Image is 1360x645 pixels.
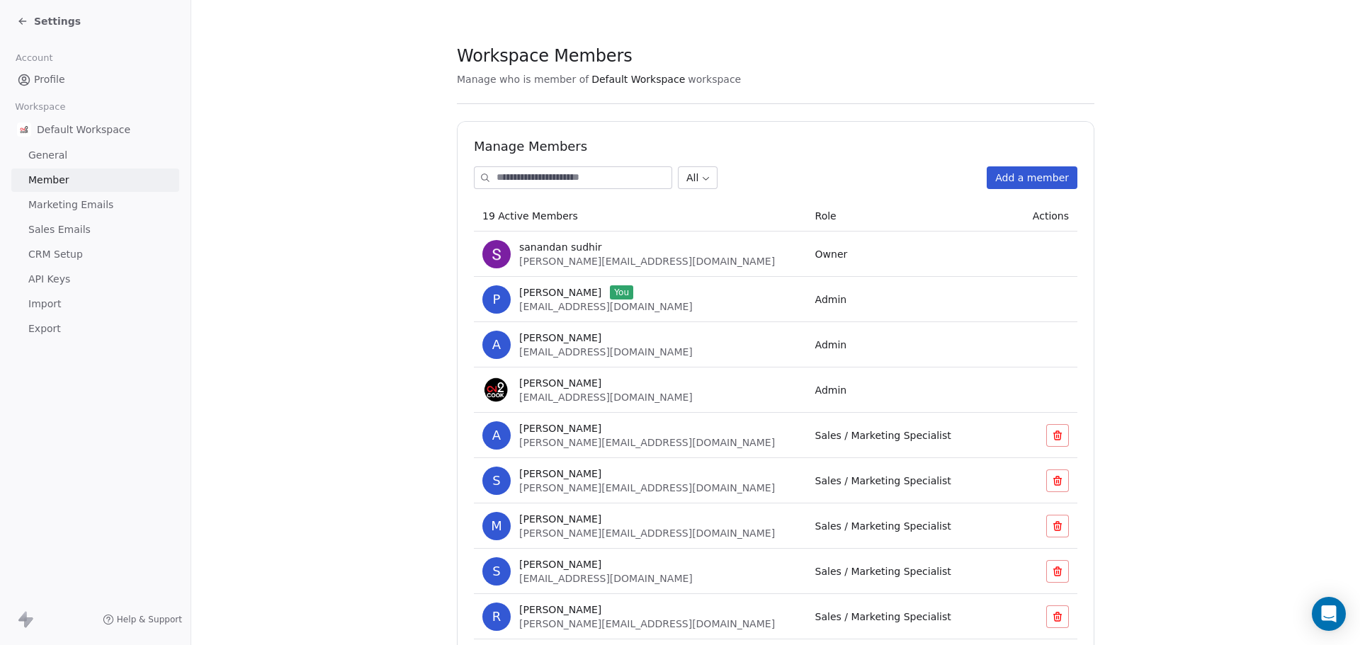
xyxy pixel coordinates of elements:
[9,96,72,118] span: Workspace
[1312,597,1346,631] div: Open Intercom Messenger
[482,285,511,314] span: P
[11,218,179,241] a: Sales Emails
[519,557,601,571] span: [PERSON_NAME]
[519,437,775,448] span: [PERSON_NAME][EMAIL_ADDRESS][DOMAIN_NAME]
[519,421,601,435] span: [PERSON_NAME]
[103,614,182,625] a: Help & Support
[591,72,685,86] span: Default Workspace
[519,392,693,403] span: [EMAIL_ADDRESS][DOMAIN_NAME]
[11,169,179,192] a: Member
[1033,210,1069,222] span: Actions
[457,72,589,86] span: Manage who is member of
[815,611,951,622] span: Sales / Marketing Specialist
[9,47,59,69] span: Account
[482,467,511,495] span: S
[815,249,848,260] span: Owner
[519,603,601,617] span: [PERSON_NAME]
[34,72,65,87] span: Profile
[482,210,578,222] span: 19 Active Members
[815,566,951,577] span: Sales / Marketing Specialist
[519,331,601,345] span: [PERSON_NAME]
[815,294,847,305] span: Admin
[28,148,67,163] span: General
[815,520,951,532] span: Sales / Marketing Specialist
[11,317,179,341] a: Export
[519,573,693,584] span: [EMAIL_ADDRESS][DOMAIN_NAME]
[519,301,693,312] span: [EMAIL_ADDRESS][DOMAIN_NAME]
[610,285,633,299] span: You
[11,292,179,316] a: Import
[28,321,61,336] span: Export
[519,467,601,481] span: [PERSON_NAME]
[815,475,951,486] span: Sales / Marketing Specialist
[28,198,113,212] span: Marketing Emails
[482,557,511,586] span: S
[519,482,775,493] span: [PERSON_NAME][EMAIL_ADDRESS][DOMAIN_NAME]
[11,68,179,91] a: Profile
[17,122,31,137] img: on2cook%20logo-04%20copy.jpg
[482,421,511,450] span: A
[482,512,511,540] span: M
[11,243,179,266] a: CRM Setup
[28,222,91,237] span: Sales Emails
[34,14,81,28] span: Settings
[474,138,1077,155] h1: Manage Members
[17,14,81,28] a: Settings
[519,256,775,267] span: [PERSON_NAME][EMAIL_ADDRESS][DOMAIN_NAME]
[815,384,847,396] span: Admin
[815,430,951,441] span: Sales / Marketing Specialist
[987,166,1077,189] button: Add a member
[519,376,601,390] span: [PERSON_NAME]
[688,72,741,86] span: workspace
[519,527,775,539] span: [PERSON_NAME][EMAIL_ADDRESS][DOMAIN_NAME]
[117,614,182,625] span: Help & Support
[519,618,775,629] span: [PERSON_NAME][EMAIL_ADDRESS][DOMAIN_NAME]
[519,512,601,526] span: [PERSON_NAME]
[457,45,632,67] span: Workspace Members
[28,297,61,312] span: Import
[482,331,511,359] span: A
[815,339,847,350] span: Admin
[482,376,511,404] img: Screenshot%202025-06-25%20095108.png
[815,210,837,222] span: Role
[482,240,511,268] img: kRIQ9gOQHcDie3rR_rtjW3JpV223tEqfrfqtgl4jBbI
[519,346,693,358] span: [EMAIL_ADDRESS][DOMAIN_NAME]
[11,144,179,167] a: General
[11,193,179,217] a: Marketing Emails
[11,268,179,291] a: API Keys
[37,122,130,137] span: Default Workspace
[28,247,83,262] span: CRM Setup
[519,240,602,254] span: sanandan sudhir
[482,603,511,631] span: R
[519,285,601,299] span: [PERSON_NAME]
[28,173,69,188] span: Member
[28,272,70,287] span: API Keys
